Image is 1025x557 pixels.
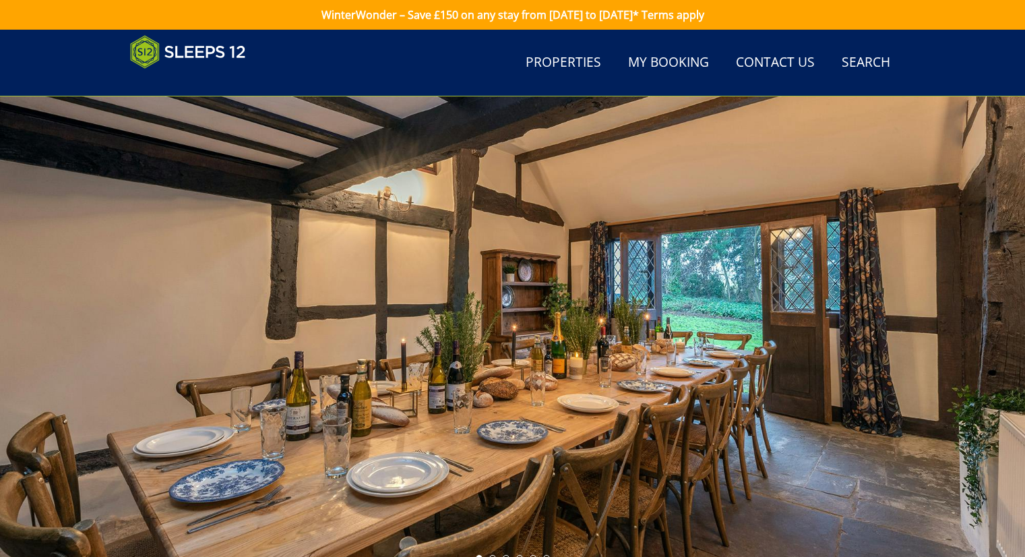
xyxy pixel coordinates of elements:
a: Properties [520,48,607,78]
img: Sleeps 12 [130,35,246,69]
a: Contact Us [731,48,820,78]
a: My Booking [623,48,714,78]
iframe: Customer reviews powered by Trustpilot [123,77,265,88]
a: Search [836,48,896,78]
